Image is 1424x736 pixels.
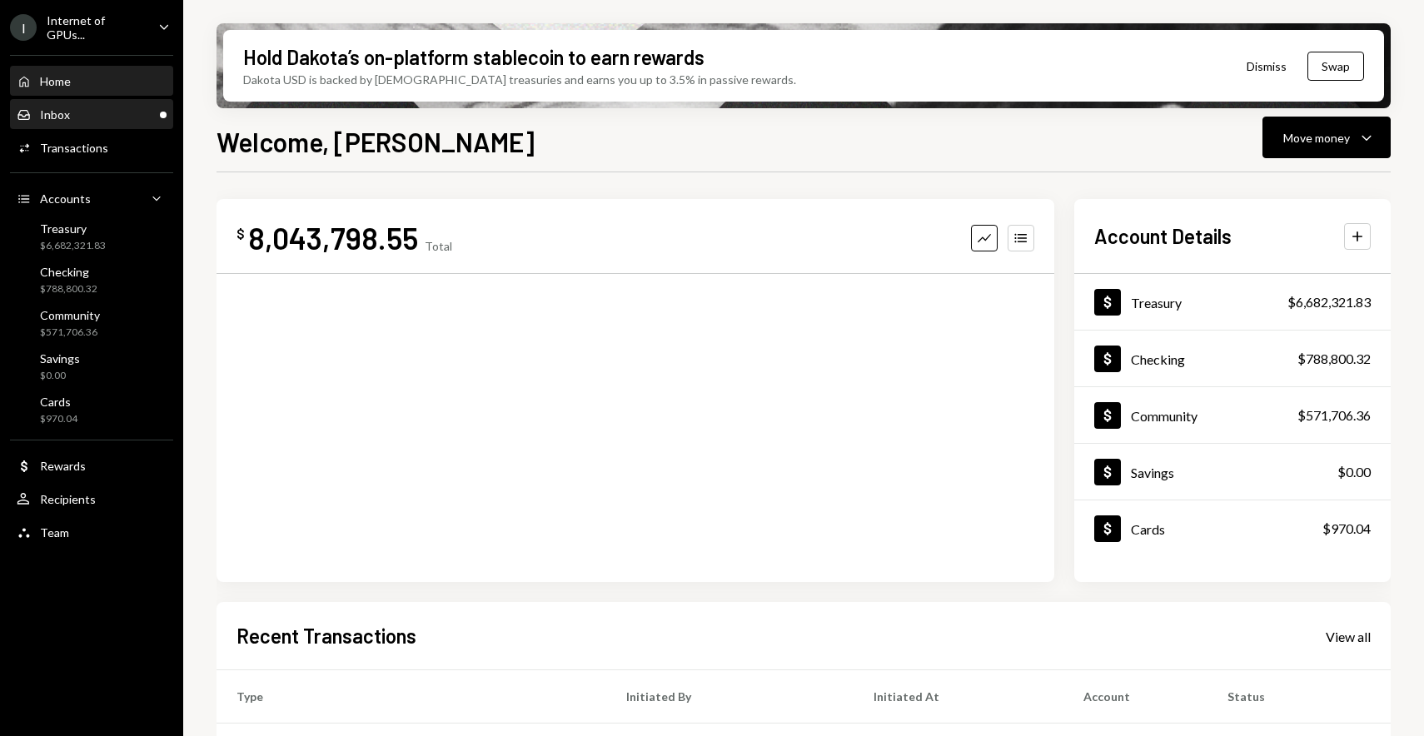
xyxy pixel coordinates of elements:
[40,459,86,473] div: Rewards
[1131,521,1165,537] div: Cards
[47,13,145,42] div: Internet of GPUs...
[237,226,245,242] div: $
[40,326,100,340] div: $571,706.36
[854,670,1063,724] th: Initiated At
[40,282,97,296] div: $788,800.32
[10,450,173,480] a: Rewards
[1131,408,1197,424] div: Community
[40,239,106,253] div: $6,682,321.83
[1297,349,1371,369] div: $788,800.32
[1297,405,1371,425] div: $571,706.36
[10,484,173,514] a: Recipients
[1074,274,1391,330] a: Treasury$6,682,321.83
[1307,52,1364,81] button: Swap
[1226,47,1307,86] button: Dismiss
[1131,465,1174,480] div: Savings
[217,125,535,158] h1: Welcome, [PERSON_NAME]
[1283,129,1350,147] div: Move money
[1326,627,1371,645] a: View all
[10,183,173,213] a: Accounts
[1074,444,1391,500] a: Savings$0.00
[10,517,173,547] a: Team
[1337,462,1371,482] div: $0.00
[40,191,91,206] div: Accounts
[40,395,77,409] div: Cards
[237,622,416,649] h2: Recent Transactions
[1074,387,1391,443] a: Community$571,706.36
[606,670,854,724] th: Initiated By
[10,346,173,386] a: Savings$0.00
[1074,331,1391,386] a: Checking$788,800.32
[40,141,108,155] div: Transactions
[10,132,173,162] a: Transactions
[1326,629,1371,645] div: View all
[10,260,173,300] a: Checking$788,800.32
[425,239,452,253] div: Total
[10,390,173,430] a: Cards$970.04
[40,369,80,383] div: $0.00
[40,412,77,426] div: $970.04
[248,219,418,256] div: 8,043,798.55
[1262,117,1391,158] button: Move money
[1287,292,1371,312] div: $6,682,321.83
[1207,670,1391,724] th: Status
[243,71,796,88] div: Dakota USD is backed by [DEMOGRAPHIC_DATA] treasuries and earns you up to 3.5% in passive rewards.
[1063,670,1207,724] th: Account
[40,308,100,322] div: Community
[10,99,173,129] a: Inbox
[40,492,96,506] div: Recipients
[1131,351,1185,367] div: Checking
[40,107,70,122] div: Inbox
[40,351,80,366] div: Savings
[10,14,37,41] div: I
[243,43,705,71] div: Hold Dakota’s on-platform stablecoin to earn rewards
[1131,295,1182,311] div: Treasury
[40,221,106,236] div: Treasury
[10,216,173,256] a: Treasury$6,682,321.83
[10,303,173,343] a: Community$571,706.36
[217,670,606,724] th: Type
[40,525,69,540] div: Team
[1322,519,1371,539] div: $970.04
[10,66,173,96] a: Home
[1094,222,1232,250] h2: Account Details
[40,265,97,279] div: Checking
[1074,500,1391,556] a: Cards$970.04
[40,74,71,88] div: Home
